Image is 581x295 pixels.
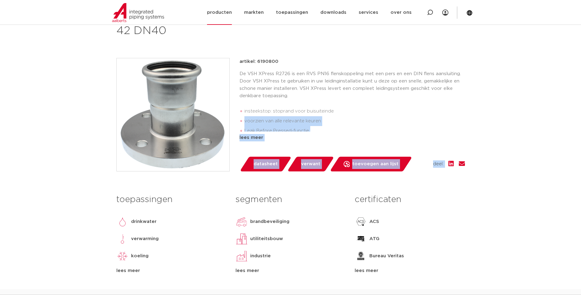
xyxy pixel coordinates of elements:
div: lees meer [355,267,465,274]
p: koeling [131,252,149,260]
p: Bureau Veritas [369,252,404,260]
img: Product Image for VSH XPress RVS flenskoppeling PN10/16 42 DN40 [117,58,229,171]
li: insteekstop: stoprand voor buisuiteinde [244,106,465,116]
li: Leak Before Pressed-functie [244,126,465,136]
div: lees meer [236,267,345,274]
img: utiliteitsbouw [236,233,248,245]
div: lees meer [116,267,226,274]
a: datasheet [240,157,292,171]
p: De VSH XPress R2726 is een RVS PN16 flenskoppeling met een pers en een DIN flens aansluiting. Doo... [240,70,465,100]
span: deel: [433,160,443,168]
img: drinkwater [116,216,129,228]
img: brandbeveiliging [236,216,248,228]
p: verwarming [131,235,159,243]
p: artikel: 6190800 [240,58,278,65]
h3: certificaten [355,193,465,206]
img: verwarming [116,233,129,245]
div: lees meer [240,134,465,141]
p: drinkwater [131,218,157,225]
span: datasheet [254,159,278,169]
p: brandbeveiliging [250,218,289,225]
img: industrie [236,250,248,262]
img: Bureau Veritas [355,250,367,262]
p: ACS [369,218,379,225]
h3: segmenten [236,193,345,206]
img: ACS [355,216,367,228]
img: ATG [355,233,367,245]
li: voorzien van alle relevante keuren [244,116,465,126]
span: toevoegen aan lijst [352,159,398,169]
img: koeling [116,250,129,262]
a: verwant [287,157,334,171]
p: industrie [250,252,271,260]
p: ATG [369,235,379,243]
p: utiliteitsbouw [250,235,283,243]
h3: toepassingen [116,193,226,206]
span: verwant [301,159,320,169]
